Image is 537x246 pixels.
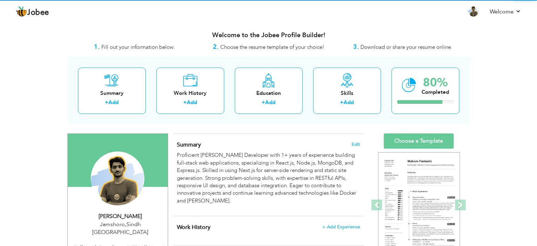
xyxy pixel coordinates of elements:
label: + [262,99,265,106]
div: Completed [422,88,449,96]
a: Add [265,99,275,106]
label: + [105,99,108,106]
a: Add [187,99,197,106]
div: Skills [319,90,375,97]
span: Summary [177,141,201,149]
a: Jobee [16,6,49,17]
div: Education [240,90,297,97]
img: jobee.io [16,6,27,17]
strong: 3. [353,42,359,51]
span: Edit [352,142,360,147]
label: + [183,99,187,106]
a: Add [344,99,354,106]
p: Proficient [PERSON_NAME] Developer with 1+ years of experience building full-stack web applicatio... [177,151,360,205]
div: Jamshoro Sindh [GEOGRAPHIC_DATA] [73,221,168,237]
h4: This helps to show the companies you have worked for. [177,224,360,231]
span: Work History [177,223,210,231]
span: Jobee [27,9,49,17]
a: Welcome [490,7,521,16]
span: Fill out your information below. [101,44,175,51]
a: Choose a Template [384,133,454,149]
img: kelash kumar [91,151,144,205]
div: [PERSON_NAME] [73,212,168,221]
div: 80% [422,77,449,88]
div: Work History [162,90,219,97]
img: Profile Img [468,5,479,17]
span: + Add Experience [322,224,360,229]
div: Summary [84,90,140,97]
span: , [125,221,126,228]
a: Add [108,99,119,106]
h3: Welcome to the Jobee Profile Builder! [67,32,470,39]
strong: 1. [94,42,100,51]
span: Choose the resume template of your choice! [220,44,324,51]
span: Download or share your resume online. [360,44,452,51]
strong: 2. [213,42,219,51]
h4: Adding a summary is a quick and easy way to highlight your experience and interests. [177,141,360,148]
label: + [340,99,344,106]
